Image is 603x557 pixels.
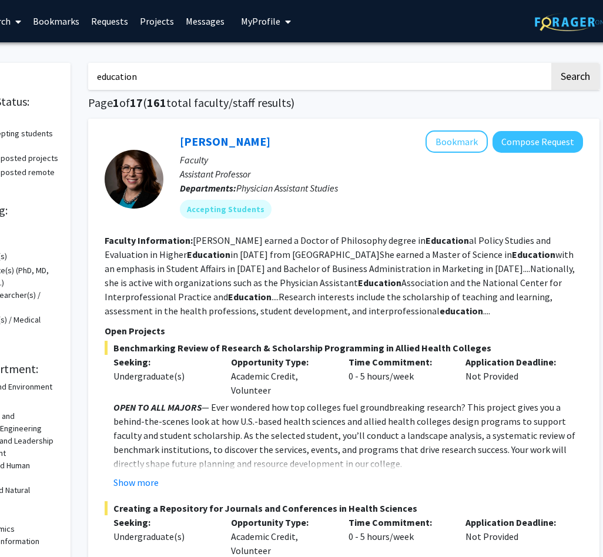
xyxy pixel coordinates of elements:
div: Undergraduate(s) [113,529,213,543]
button: Search [551,63,599,90]
p: Opportunity Type: [231,515,331,529]
a: Messages [180,1,230,42]
h1: Page of ( total faculty/staff results) [88,96,599,110]
p: Seeking: [113,355,213,369]
a: [PERSON_NAME] [180,134,270,149]
p: Time Commitment: [349,355,448,369]
b: Education [512,249,555,260]
p: Open Projects [105,324,583,338]
span: 161 [147,95,166,110]
b: Departments: [180,182,236,194]
b: Education [426,234,469,246]
button: Add Leslie Woltenberg to Bookmarks [426,130,488,153]
p: Faculty [180,153,583,167]
input: Search Keywords [88,63,550,90]
button: Compose Request to Leslie Woltenberg [493,131,583,153]
div: Undergraduate(s) [113,369,213,383]
span: My Profile [241,15,280,27]
div: Academic Credit, Volunteer [222,355,340,397]
iframe: Chat [9,504,50,548]
a: Bookmarks [27,1,85,42]
p: — Ever wondered how top colleges fuel groundbreaking research? This project gives you a behind-th... [113,400,583,471]
p: Opportunity Type: [231,355,331,369]
b: Education [187,249,230,260]
p: Time Commitment: [349,515,448,529]
p: Application Deadline: [465,355,565,369]
span: Physician Assistant Studies [236,182,338,194]
a: Requests [85,1,134,42]
span: 1 [113,95,119,110]
b: education [440,305,483,317]
b: Education [358,277,401,288]
span: Benchmarking Review of Research & Scholarship Programming in Allied Health Colleges [105,341,583,355]
span: Creating a Repository for Journals and Conferences in Health Sciences [105,501,583,515]
button: Show more [113,475,159,489]
b: Faculty Information: [105,234,193,246]
p: Seeking: [113,515,213,529]
fg-read-more: [PERSON_NAME] earned a Doctor of Philosophy degree in al Policy Studies and Evaluation in Higher ... [105,234,575,317]
p: Assistant Professor [180,167,583,181]
b: Education [228,291,272,303]
span: 17 [130,95,143,110]
em: OPEN TO ALL MAJORS [113,401,202,413]
div: Not Provided [457,355,574,397]
div: 0 - 5 hours/week [340,355,457,397]
mat-chip: Accepting Students [180,200,272,219]
p: Application Deadline: [465,515,565,529]
a: Projects [134,1,180,42]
